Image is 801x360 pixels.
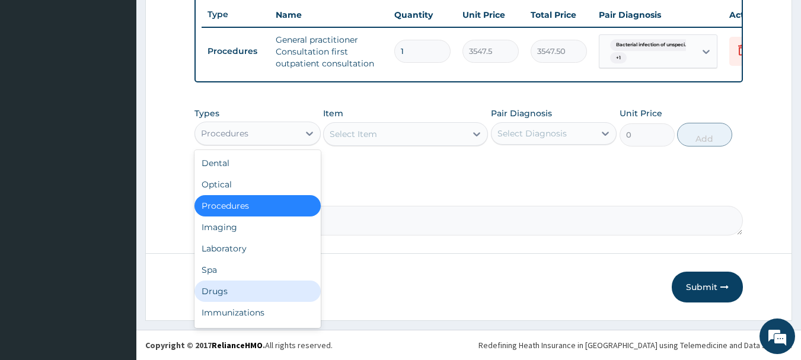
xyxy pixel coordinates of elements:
[194,195,321,216] div: Procedures
[194,216,321,238] div: Imaging
[620,107,662,119] label: Unit Price
[525,3,593,27] th: Total Price
[202,4,270,26] th: Type
[491,107,552,119] label: Pair Diagnosis
[145,340,265,351] strong: Copyright © 2017 .
[62,66,199,82] div: Chat with us now
[194,281,321,302] div: Drugs
[212,340,263,351] a: RelianceHMO
[478,339,792,351] div: Redefining Heath Insurance in [GEOGRAPHIC_DATA] using Telemedicine and Data Science!
[22,59,48,89] img: d_794563401_company_1708531726252_794563401
[388,3,457,27] th: Quantity
[323,107,343,119] label: Item
[270,3,388,27] th: Name
[497,128,567,139] div: Select Diagnosis
[201,128,248,139] div: Procedures
[194,238,321,259] div: Laboratory
[194,259,321,281] div: Spa
[136,330,801,360] footer: All rights reserved.
[69,106,164,225] span: We're online!
[457,3,525,27] th: Unit Price
[672,272,743,302] button: Submit
[194,189,743,199] label: Comment
[677,123,732,146] button: Add
[194,302,321,323] div: Immunizations
[194,323,321,345] div: Others
[610,52,627,64] span: + 1
[194,152,321,174] div: Dental
[202,40,270,62] td: Procedures
[330,128,377,140] div: Select Item
[270,28,388,75] td: General practitioner Consultation first outpatient consultation
[194,174,321,195] div: Optical
[194,6,223,34] div: Minimize live chat window
[593,3,723,27] th: Pair Diagnosis
[723,3,783,27] th: Actions
[6,237,226,278] textarea: Type your message and hit 'Enter'
[610,39,694,51] span: Bacterial infection of unspeci...
[194,109,219,119] label: Types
